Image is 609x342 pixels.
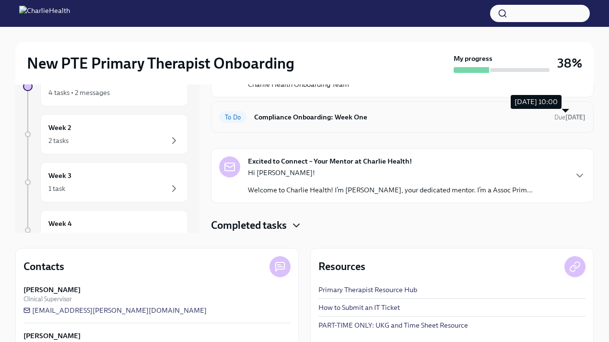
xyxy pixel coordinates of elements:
[19,6,70,21] img: CharlieHealth
[23,210,188,250] a: Week 41 task
[23,162,188,202] a: Week 31 task
[248,156,412,166] strong: Excited to Connect – Your Mentor at Charlie Health!
[23,306,207,315] a: [EMAIL_ADDRESS][PERSON_NAME][DOMAIN_NAME]
[48,136,69,145] div: 2 tasks
[48,218,72,229] h6: Week 4
[48,122,71,133] h6: Week 2
[23,259,64,274] h4: Contacts
[48,184,65,193] div: 1 task
[554,114,586,121] span: Due
[318,259,365,274] h4: Resources
[23,331,81,341] strong: [PERSON_NAME]
[254,112,547,122] h6: Compliance Onboarding: Week One
[48,170,71,181] h6: Week 3
[23,285,81,295] strong: [PERSON_NAME]
[48,232,65,241] div: 1 task
[23,66,188,106] a: Week 14 tasks • 2 messages
[565,114,586,121] strong: [DATE]
[23,114,188,154] a: Week 22 tasks
[557,55,582,72] h3: 38%
[248,185,533,195] p: Welcome to Charlie Health! I’m [PERSON_NAME], your dedicated mentor. I’m a Assoc Prim...
[219,114,246,121] span: To Do
[318,303,400,312] a: How to Submit an IT Ticket
[318,285,417,295] a: Primary Therapist Resource Hub
[211,218,287,233] h4: Completed tasks
[318,320,468,330] a: PART-TIME ONLY: UKG and Time Sheet Resource
[454,54,492,63] strong: My progress
[27,54,294,73] h2: New PTE Primary Therapist Onboarding
[219,109,586,125] a: To DoCompliance Onboarding: Week OneDue[DATE]
[48,88,110,97] div: 4 tasks • 2 messages
[23,295,72,304] span: Clinical Supervisor
[248,168,533,177] p: Hi [PERSON_NAME]!
[211,218,594,233] div: Completed tasks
